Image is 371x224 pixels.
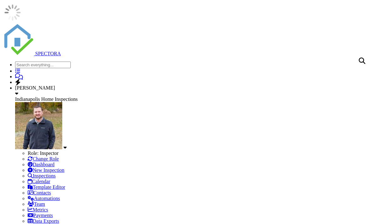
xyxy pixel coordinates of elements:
input: Search everything... [15,62,71,68]
a: Dashboard [28,162,54,167]
img: 80779465_633145700682005_2992485014282698752_n.jpg [15,102,62,149]
span: Role: Inspector [28,150,58,156]
a: Change Role [28,156,59,161]
span: SPECTORA [35,51,61,56]
img: The Best Home Inspection Software - Spectora [3,24,34,55]
a: Template Editor [28,184,65,190]
a: Contacts [28,190,51,195]
div: [PERSON_NAME] [15,85,368,91]
a: Team [28,201,45,207]
a: Metrics [28,207,48,212]
a: New Inspection [28,167,64,173]
a: Payments [28,213,53,218]
div: Indianapolis Home Inspections [15,96,368,102]
a: Calendar [28,179,50,184]
a: SPECTORA [3,51,61,56]
a: Inspections [28,173,56,178]
a: Data Exports [28,218,59,224]
img: loading-93afd81d04378562ca97960a6d0abf470c8f8241ccf6a1b4da771bf876922d1b.gif [3,3,23,23]
a: Automations [28,196,60,201]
